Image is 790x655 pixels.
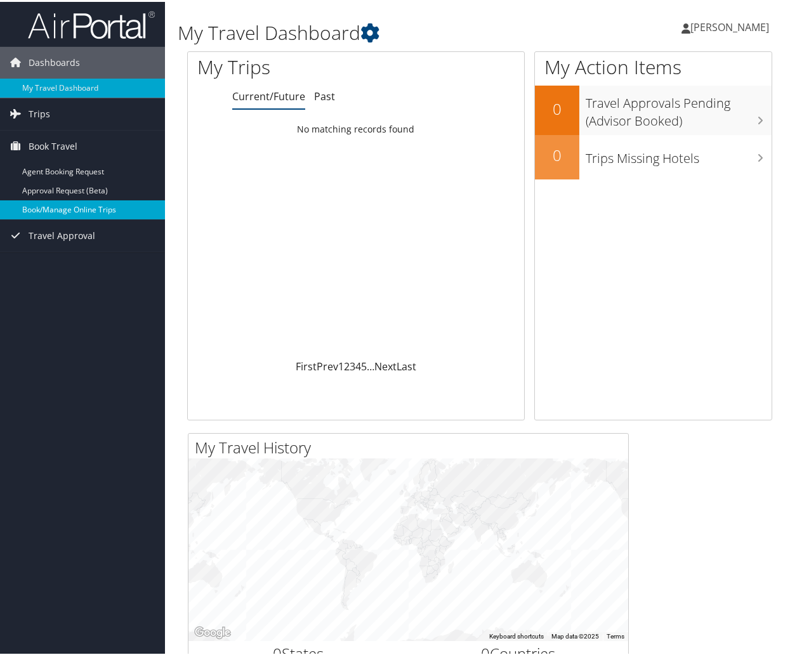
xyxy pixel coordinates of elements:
[188,116,524,139] td: No matching records found
[29,218,95,250] span: Travel Approval
[355,358,361,372] a: 4
[178,18,581,44] h1: My Travel Dashboard
[535,133,772,178] a: 0Trips Missing Hotels
[344,358,350,372] a: 2
[28,8,155,38] img: airportal-logo.png
[551,631,599,638] span: Map data ©2025
[535,84,772,133] a: 0Travel Approvals Pending (Advisor Booked)
[367,358,374,372] span: …
[374,358,397,372] a: Next
[361,358,367,372] a: 5
[607,631,624,638] a: Terms (opens in new tab)
[489,630,544,639] button: Keyboard shortcuts
[197,52,374,79] h1: My Trips
[586,86,772,128] h3: Travel Approvals Pending (Advisor Booked)
[29,96,50,128] span: Trips
[317,358,338,372] a: Prev
[397,358,416,372] a: Last
[296,358,317,372] a: First
[350,358,355,372] a: 3
[535,143,579,164] h2: 0
[192,623,234,639] img: Google
[314,88,335,101] a: Past
[535,96,579,118] h2: 0
[338,358,344,372] a: 1
[195,435,628,457] h2: My Travel History
[29,45,80,77] span: Dashboards
[232,88,305,101] a: Current/Future
[681,6,782,44] a: [PERSON_NAME]
[586,141,772,165] h3: Trips Missing Hotels
[192,623,234,639] a: Open this area in Google Maps (opens a new window)
[690,18,769,32] span: [PERSON_NAME]
[535,52,772,79] h1: My Action Items
[29,129,77,160] span: Book Travel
